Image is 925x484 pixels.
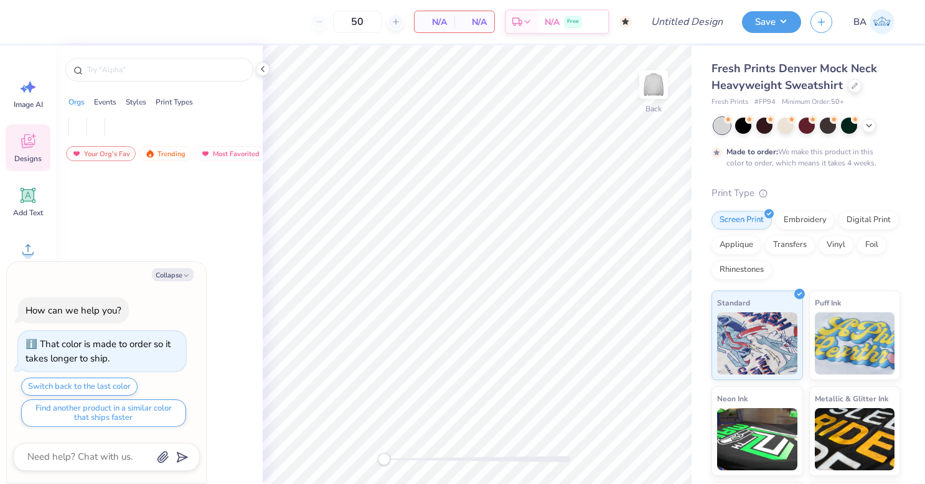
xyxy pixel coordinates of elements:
[139,146,191,161] div: Trending
[641,72,666,97] img: Back
[819,236,853,254] div: Vinyl
[21,399,186,427] button: Find another product in a similar color that ships faster
[711,97,748,108] span: Fresh Prints
[717,392,748,405] span: Neon Ink
[195,146,265,161] div: Most Favorited
[815,312,895,375] img: Puff Ink
[726,147,778,157] strong: Made to order:
[646,103,662,114] div: Back
[422,16,447,29] span: N/A
[838,211,899,230] div: Digital Print
[711,261,772,279] div: Rhinestones
[641,9,733,34] input: Untitled Design
[145,149,155,158] img: trending.gif
[13,208,43,218] span: Add Text
[545,16,560,29] span: N/A
[717,296,750,309] span: Standard
[26,304,121,317] div: How can we help you?
[711,236,761,254] div: Applique
[462,16,487,29] span: N/A
[14,154,42,164] span: Designs
[717,408,797,470] img: Neon Ink
[21,378,138,396] button: Switch back to the last color
[742,11,801,33] button: Save
[754,97,776,108] span: # FP94
[567,17,579,26] span: Free
[815,296,841,309] span: Puff Ink
[857,236,886,254] div: Foil
[726,146,880,169] div: We make this product in this color to order, which means it takes 4 weeks.
[711,186,900,200] div: Print Type
[776,211,835,230] div: Embroidery
[333,11,382,33] input: – –
[126,96,146,108] div: Styles
[853,15,866,29] span: BA
[765,236,815,254] div: Transfers
[782,97,844,108] span: Minimum Order: 50 +
[66,146,136,161] div: Your Org's Fav
[14,100,43,109] span: Image AI
[711,61,877,93] span: Fresh Prints Denver Mock Neck Heavyweight Sweatshirt
[848,9,900,34] a: BA
[156,96,193,108] div: Print Types
[72,149,82,158] img: most_fav.gif
[200,149,210,158] img: most_fav.gif
[870,9,894,34] img: Beth Anne Fox
[815,408,895,470] img: Metallic & Glitter Ink
[711,211,772,230] div: Screen Print
[94,96,116,108] div: Events
[152,268,194,281] button: Collapse
[717,312,797,375] img: Standard
[68,96,85,108] div: Orgs
[378,453,390,465] div: Accessibility label
[815,392,888,405] span: Metallic & Glitter Ink
[26,338,171,365] div: That color is made to order so it takes longer to ship.
[86,63,245,76] input: Try "Alpha"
